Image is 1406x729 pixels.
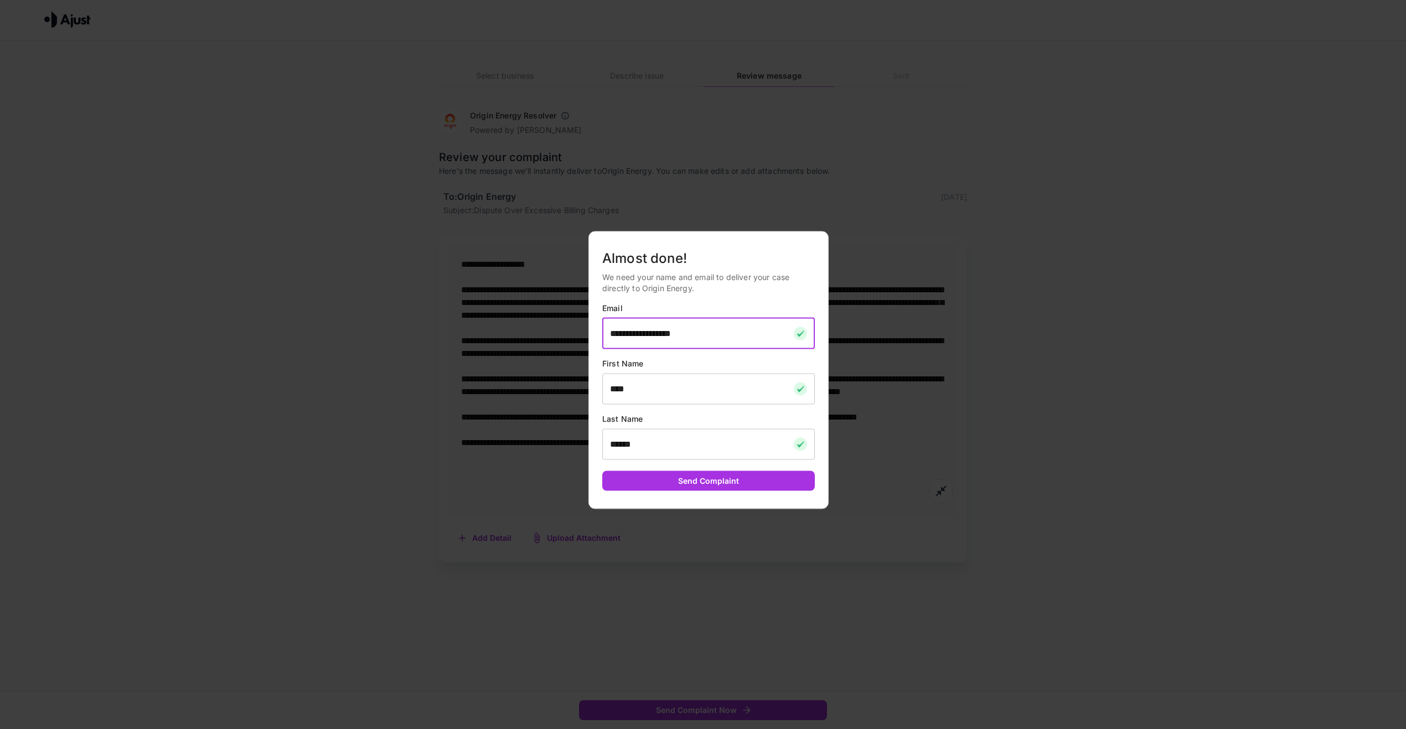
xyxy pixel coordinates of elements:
p: We need your name and email to deliver your case directly to Origin Energy. [602,271,815,293]
img: checkmark [794,437,807,451]
button: Send Complaint [602,471,815,491]
img: checkmark [794,382,807,395]
p: First Name [602,358,815,369]
p: Last Name [602,413,815,424]
h5: Almost done! [602,249,815,267]
p: Email [602,302,815,313]
img: checkmark [794,327,807,340]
